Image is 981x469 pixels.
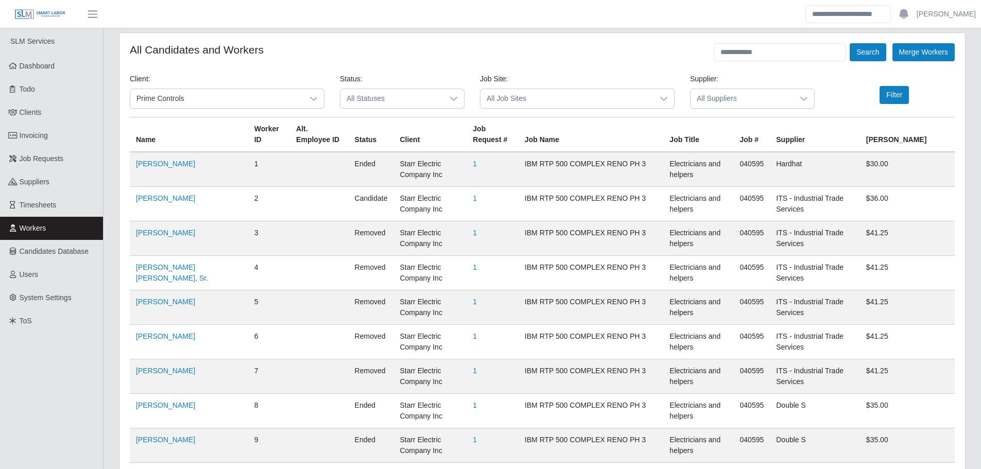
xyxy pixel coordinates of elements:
[248,290,290,325] td: 5
[734,187,770,221] td: 040595
[860,117,955,152] th: [PERSON_NAME]
[349,187,394,221] td: candidate
[663,256,733,290] td: Electricians and helpers
[770,290,860,325] td: ITS - Industrial Trade Services
[770,117,860,152] th: Supplier
[734,117,770,152] th: Job #
[663,290,733,325] td: Electricians and helpers
[519,290,664,325] td: IBM RTP 500 COMPLEX RENO PH 3
[20,131,48,140] span: Invoicing
[349,221,394,256] td: removed
[290,117,348,152] th: Alt. Employee ID
[393,256,467,290] td: Starr Electric Company Inc
[663,325,733,359] td: Electricians and helpers
[473,401,477,409] a: 1
[519,359,664,394] td: IBM RTP 500 COMPLEX RENO PH 3
[663,117,733,152] th: Job Title
[770,359,860,394] td: ITS - Industrial Trade Services
[136,332,195,340] a: [PERSON_NAME]
[349,394,394,428] td: ended
[248,394,290,428] td: 8
[20,247,89,255] span: Candidates Database
[663,359,733,394] td: Electricians and helpers
[663,221,733,256] td: Electricians and helpers
[340,89,443,108] span: All Statuses
[480,74,508,84] label: Job Site:
[519,325,664,359] td: IBM RTP 500 COMPLEX RENO PH 3
[770,394,860,428] td: Double S
[14,9,66,20] img: SLM Logo
[136,401,195,409] a: [PERSON_NAME]
[248,117,290,152] th: Worker ID
[734,152,770,187] td: 040595
[473,263,477,271] a: 1
[770,428,860,463] td: Double S
[20,270,39,279] span: Users
[393,221,467,256] td: Starr Electric Company Inc
[20,62,55,70] span: Dashboard
[917,9,976,20] a: [PERSON_NAME]
[130,74,150,84] label: Client:
[663,394,733,428] td: Electricians and helpers
[860,256,955,290] td: $41.25
[393,117,467,152] th: Client
[519,394,664,428] td: IBM RTP 500 COMPLEX RENO PH 3
[734,394,770,428] td: 040595
[880,86,909,104] button: Filter
[473,436,477,444] a: 1
[473,298,477,306] a: 1
[519,256,664,290] td: IBM RTP 500 COMPLEX RENO PH 3
[20,317,32,325] span: ToS
[340,74,363,84] label: Status:
[690,74,718,84] label: Supplier:
[473,332,477,340] a: 1
[10,37,55,45] span: SLM Services
[130,43,264,56] h4: All Candidates and Workers
[691,89,794,108] span: All Suppliers
[349,256,394,290] td: removed
[519,221,664,256] td: IBM RTP 500 COMPLEX RENO PH 3
[860,359,955,394] td: $41.25
[349,290,394,325] td: removed
[248,428,290,463] td: 9
[734,256,770,290] td: 040595
[136,298,195,306] a: [PERSON_NAME]
[349,117,394,152] th: Status
[349,325,394,359] td: removed
[663,187,733,221] td: Electricians and helpers
[136,160,195,168] a: [PERSON_NAME]
[480,89,653,108] span: All Job Sites
[248,325,290,359] td: 6
[860,325,955,359] td: $41.25
[136,263,208,282] a: [PERSON_NAME] [PERSON_NAME], Sr.
[519,117,664,152] th: Job Name
[734,359,770,394] td: 040595
[860,187,955,221] td: $36.00
[393,152,467,187] td: Starr Electric Company Inc
[20,293,72,302] span: System Settings
[136,436,195,444] a: [PERSON_NAME]
[248,152,290,187] td: 1
[805,5,891,23] input: Search
[20,224,46,232] span: Workers
[663,152,733,187] td: Electricians and helpers
[130,117,248,152] th: Name
[393,359,467,394] td: Starr Electric Company Inc
[248,256,290,290] td: 4
[136,367,195,375] a: [PERSON_NAME]
[519,187,664,221] td: IBM RTP 500 COMPLEX RENO PH 3
[770,221,860,256] td: ITS - Industrial Trade Services
[248,359,290,394] td: 7
[734,428,770,463] td: 040595
[770,187,860,221] td: ITS - Industrial Trade Services
[473,160,477,168] a: 1
[770,152,860,187] td: Hardhat
[130,89,303,108] span: Prime Controls
[519,428,664,463] td: IBM RTP 500 COMPLEX RENO PH 3
[663,428,733,463] td: Electricians and helpers
[393,325,467,359] td: Starr Electric Company Inc
[20,85,35,93] span: Todo
[393,394,467,428] td: Starr Electric Company Inc
[20,201,57,209] span: Timesheets
[860,221,955,256] td: $41.25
